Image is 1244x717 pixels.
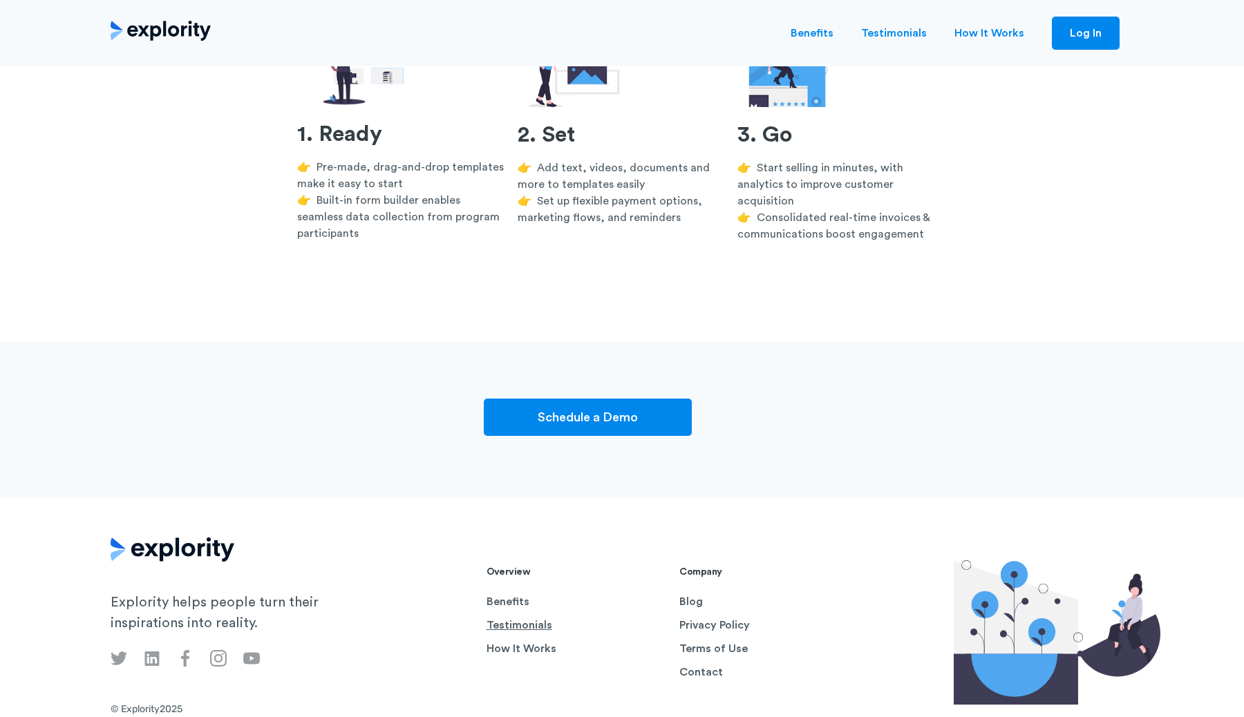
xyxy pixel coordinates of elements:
[487,565,669,580] h2: Overview
[487,640,669,657] a: How It Works
[297,159,507,242] p: 👉 Pre-made, drag-and-drop templates make it easy to start ‍ 👉 Built-in form builder enables seaml...
[861,25,927,41] a: Testimonials
[737,4,947,149] h3: 3. Go
[487,593,669,610] a: Benefits
[679,617,862,633] a: Privacy Policy
[737,160,947,242] p: 👉 Start selling in minutes, with analytics to improve customer acquisition 👉 Consolidated real-ti...
[518,4,727,149] h3: 2. Set
[791,25,833,41] a: Benefits
[484,399,692,436] a: Schedule a Demo
[487,617,669,633] a: Testimonials
[679,640,862,657] a: Terms of Use
[679,593,862,610] a: Blog
[679,664,862,680] a: Contact
[679,565,862,580] h2: Company
[297,4,507,149] h3: 1. Ready
[1052,17,1120,50] a: Log In
[111,592,376,648] p: Explority helps people turn their inspirations into reality.
[518,160,727,226] p: 👉 Add text, videos, documents and more to templates easily 👉 Set up flexible payment options, mar...
[954,25,1024,41] a: How It Works
[111,21,211,46] a: home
